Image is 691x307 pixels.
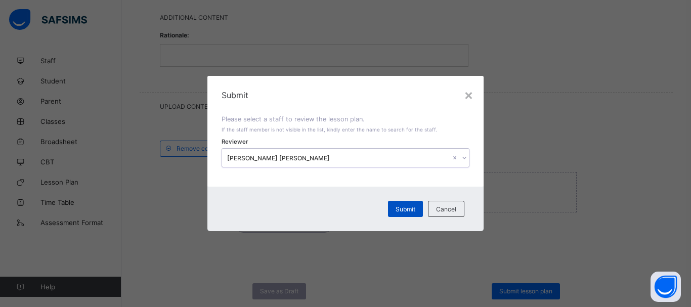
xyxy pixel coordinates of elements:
span: If the staff member is not visible in the list, kindly enter the name to search for the staff. [222,126,437,133]
span: Reviewer [222,138,248,145]
div: × [464,86,473,103]
div: [PERSON_NAME] [PERSON_NAME] [227,154,451,162]
span: Please select a staff to review the lesson plan. [222,115,365,123]
span: Submit [396,205,415,213]
span: Cancel [436,205,456,213]
button: Open asap [651,272,681,302]
span: Submit [222,90,469,100]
